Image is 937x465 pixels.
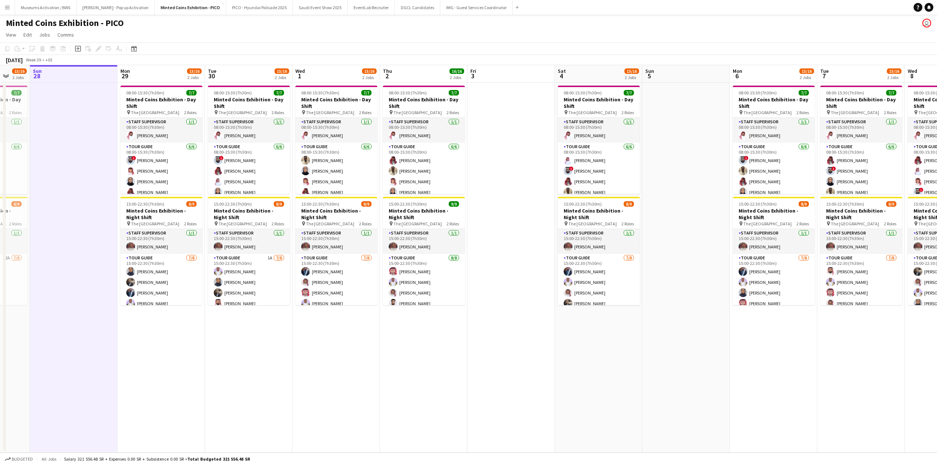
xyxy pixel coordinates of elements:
span: Jobs [39,31,50,38]
span: Total Budgeted 321 556.48 SR [187,456,250,462]
button: IMG - Guest Services Coordinator [440,0,513,15]
span: 15:00-22:30 (7h30m) [739,201,777,207]
span: ! [569,166,574,171]
span: 1 [294,72,305,80]
div: 2 Jobs [187,75,201,80]
span: ! [219,156,224,160]
span: Week 39 [24,57,42,63]
button: Museums Activation / BWS [15,0,76,15]
app-job-card: 15:00-22:30 (7h30m)8/9Minted Coins Exhibition - Night Shift The [GEOGRAPHIC_DATA]2 RolesStaff Sup... [120,197,202,305]
span: 2 Roles [9,110,22,115]
button: PICO - Hyundai Palisade 2025 [226,0,293,15]
span: 16/16 [449,68,464,74]
span: 15:00-22:30 (7h30m) [214,201,252,207]
span: 8/9 [799,201,809,207]
span: 8/9 [886,201,896,207]
span: 7/7 [186,90,197,95]
button: Saudi Event Show 2025 [293,0,348,15]
h1: Minted Coins Exhibition - PICO [6,18,124,29]
app-card-role: Tour Guide6/608:00-15:30 (7h30m)![PERSON_NAME][PERSON_NAME][PERSON_NAME][PERSON_NAME] [120,143,202,221]
span: 2 Roles [621,221,634,226]
span: 4 [557,72,566,80]
app-card-role: Staff Supervisor1/108:00-15:30 (7h30m)[PERSON_NAME] [383,118,465,143]
span: Sun [645,68,654,74]
span: 30 [207,72,216,80]
span: 08:00-15:30 (7h30m) [826,90,864,95]
span: ! [132,156,136,160]
div: 08:00-15:30 (7h30m)7/7Minted Coins Exhibition - Day Shift The [GEOGRAPHIC_DATA]2 RolesStaff Super... [820,86,902,194]
span: 2 Roles [272,110,284,115]
div: 2 Jobs [625,75,639,80]
a: Comms [55,30,77,40]
app-card-role: Staff Supervisor1/108:00-15:30 (7h30m)[PERSON_NAME] [120,118,202,143]
div: 15:00-22:30 (7h30m)8/9Minted Coins Exhibition - Night Shift The [GEOGRAPHIC_DATA]2 RolesStaff Sup... [208,197,290,305]
span: 7 [819,72,829,80]
span: 2 Roles [884,110,896,115]
app-card-role: Staff Supervisor1/115:00-22:30 (7h30m)[PERSON_NAME] [295,229,377,254]
span: The [GEOGRAPHIC_DATA] [306,110,354,115]
div: Salary 321 556.48 SR + Expenses 0.00 SR + Subsistence 0.00 SR = [64,456,250,462]
button: Budgeted [4,455,34,463]
button: EventLab Recruiter [348,0,395,15]
span: The [GEOGRAPHIC_DATA] [831,110,879,115]
span: Budgeted [12,457,33,462]
span: 15/16 [887,68,901,74]
button: DGCL Candidates [395,0,440,15]
app-card-role: Staff Supervisor1/108:00-15:30 (7h30m)[PERSON_NAME] [295,118,377,143]
span: 08:00-15:30 (7h30m) [126,90,164,95]
span: 29 [119,72,130,80]
app-job-card: 08:00-15:30 (7h30m)7/7Minted Coins Exhibition - Day Shift The [GEOGRAPHIC_DATA]2 RolesStaff Super... [120,86,202,194]
span: 08:00-15:30 (7h30m) [214,90,252,95]
span: View [6,31,16,38]
div: 2 Jobs [450,75,464,80]
span: 2 Roles [184,110,197,115]
h3: Minted Coins Exhibition - Day Shift [383,96,465,109]
span: 15/16 [624,68,639,74]
span: 08:00-15:30 (7h30m) [389,90,427,95]
app-card-role: Tour Guide6/608:00-15:30 (7h30m)[PERSON_NAME]![PERSON_NAME][PERSON_NAME][PERSON_NAME] [820,143,902,221]
app-card-role: Tour Guide7/815:00-22:30 (7h30m)[PERSON_NAME][PERSON_NAME][PERSON_NAME][PERSON_NAME] [820,254,902,353]
span: 2 Roles [9,221,22,226]
app-card-role: Tour Guide6/608:00-15:30 (7h30m)[PERSON_NAME]![PERSON_NAME][PERSON_NAME][PERSON_NAME] [558,143,640,221]
app-card-role: Staff Supervisor1/115:00-22:30 (7h30m)[PERSON_NAME] [558,229,640,254]
span: The [GEOGRAPHIC_DATA] [743,110,792,115]
div: 08:00-15:30 (7h30m)7/7Minted Coins Exhibition - Day Shift The [GEOGRAPHIC_DATA]2 RolesStaff Super... [295,86,377,194]
app-card-role: Staff Supervisor1/108:00-15:30 (7h30m)[PERSON_NAME] [733,118,815,143]
span: 7/7 [274,90,284,95]
app-card-role: Tour Guide7/815:00-22:30 (7h30m)[PERSON_NAME][PERSON_NAME][PERSON_NAME][PERSON_NAME] [733,254,815,353]
app-job-card: 08:00-15:30 (7h30m)7/7Minted Coins Exhibition - Day Shift The [GEOGRAPHIC_DATA]2 RolesStaff Super... [383,86,465,194]
app-card-role: Tour Guide7/815:00-22:30 (7h30m)[PERSON_NAME][PERSON_NAME][PERSON_NAME][PERSON_NAME] [120,254,202,353]
span: 2 Roles [447,221,459,226]
span: 15/16 [187,68,202,74]
app-job-card: 15:00-22:30 (7h30m)8/9Minted Coins Exhibition - Night Shift The [GEOGRAPHIC_DATA]2 RolesStaff Sup... [558,197,640,305]
h3: Minted Coins Exhibition - Night Shift [383,207,465,221]
span: 8/9 [11,201,22,207]
span: 7/7 [449,90,459,95]
app-card-role: Staff Supervisor1/115:00-22:30 (7h30m)[PERSON_NAME] [383,229,465,254]
span: 8/9 [361,201,372,207]
app-card-role: Tour Guide7/815:00-22:30 (7h30m)[PERSON_NAME][PERSON_NAME][PERSON_NAME][PERSON_NAME] [295,254,377,353]
span: The [GEOGRAPHIC_DATA] [131,221,179,226]
span: 2 Roles [884,221,896,226]
a: View [3,30,19,40]
span: 8/9 [186,201,197,207]
div: 15:00-22:30 (7h30m)8/9Minted Coins Exhibition - Night Shift The [GEOGRAPHIC_DATA]2 RolesStaff Sup... [295,197,377,305]
span: 08:00-15:30 (7h30m) [739,90,777,95]
h3: Minted Coins Exhibition - Day Shift [820,96,902,109]
h3: Minted Coins Exhibition - Night Shift [733,207,815,221]
span: 2 [382,72,392,80]
span: Sun [33,68,42,74]
span: ! [832,166,836,171]
div: 2 Jobs [362,75,376,80]
app-job-card: 15:00-22:30 (7h30m)8/9Minted Coins Exhibition - Night Shift The [GEOGRAPHIC_DATA]2 RolesStaff Sup... [733,197,815,305]
span: 15/16 [799,68,814,74]
h3: Minted Coins Exhibition - Night Shift [208,207,290,221]
h3: Minted Coins Exhibition - Night Shift [295,207,377,221]
span: 2 Roles [272,221,284,226]
h3: Minted Coins Exhibition - Day Shift [295,96,377,109]
span: The [GEOGRAPHIC_DATA] [131,110,179,115]
span: 15:00-22:30 (7h30m) [389,201,427,207]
